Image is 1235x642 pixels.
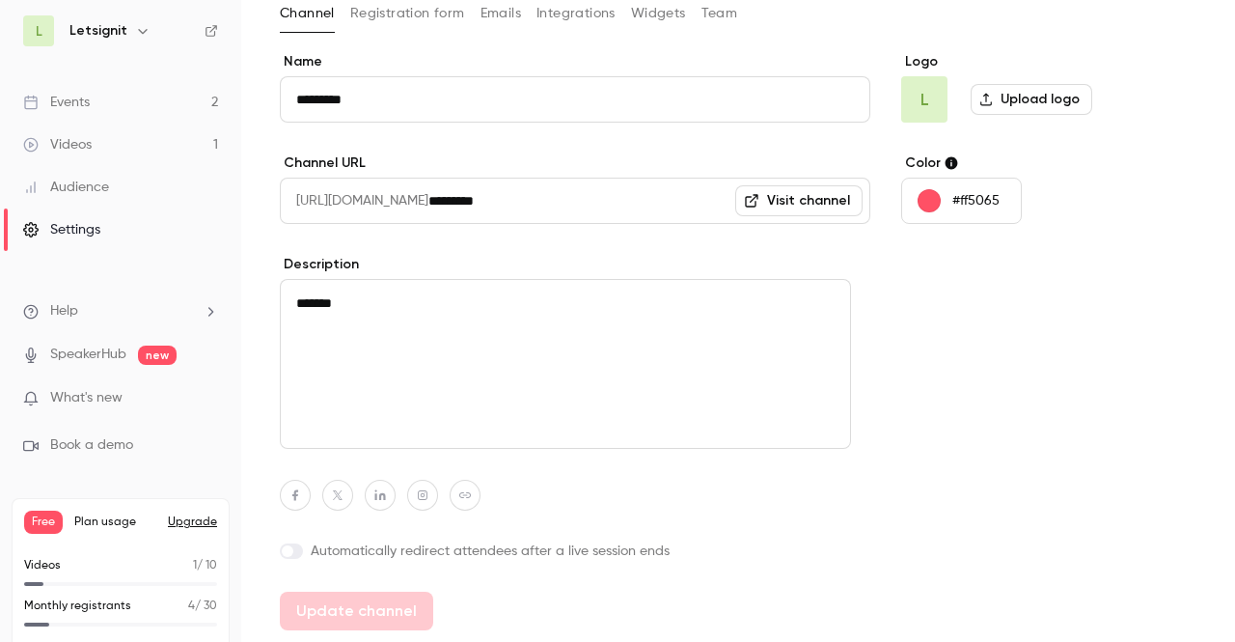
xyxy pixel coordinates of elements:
[50,345,126,365] a: SpeakerHub
[920,87,929,113] span: L
[280,255,870,274] label: Description
[23,93,90,112] div: Events
[24,511,63,534] span: Free
[280,52,870,71] label: Name
[24,598,131,615] p: Monthly registrants
[168,515,217,530] button: Upgrade
[24,557,61,574] p: Videos
[74,515,156,530] span: Plan usage
[50,435,133,456] span: Book a demo
[901,178,1022,224] button: #ff5065
[36,21,42,42] span: L
[901,154,1196,173] label: Color
[193,557,217,574] p: / 10
[23,301,218,321] li: help-dropdown-opener
[280,154,870,173] label: Channel URL
[901,52,1196,123] section: Logo
[193,560,197,572] span: 1
[69,21,127,41] h6: Letsignit
[50,301,78,321] span: Help
[23,135,92,154] div: Videos
[952,191,1000,210] p: #ff5065
[971,84,1092,115] label: Upload logo
[188,598,217,615] p: / 30
[901,52,1196,71] label: Logo
[23,220,100,239] div: Settings
[280,542,870,561] label: Automatically redirect attendees after a live session ends
[280,178,428,224] span: [URL][DOMAIN_NAME]
[735,185,863,216] a: Visit channel
[23,178,109,197] div: Audience
[138,346,177,365] span: new
[50,388,123,408] span: What's new
[188,600,195,612] span: 4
